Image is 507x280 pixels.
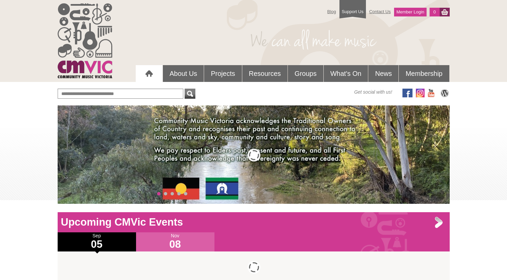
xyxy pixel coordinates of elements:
[58,232,136,251] div: Sep
[58,216,450,229] h1: Upcoming CMVic Events
[394,8,427,16] a: Member Login
[58,3,112,78] img: cmvic_logo.png
[58,239,136,250] h1: 05
[288,65,323,82] a: Groups
[399,65,449,82] a: Membership
[366,6,394,17] a: Contact Us
[136,239,214,250] h1: 08
[324,6,339,17] a: Blog
[242,65,288,82] a: Resources
[136,232,214,251] div: Nov
[324,65,368,82] a: What's On
[430,8,439,16] a: 0
[440,89,450,97] img: CMVic Blog
[163,65,204,82] a: About Us
[204,65,242,82] a: Projects
[354,89,392,95] span: Get social with us!
[368,65,398,82] a: News
[416,89,425,97] img: icon-instagram.png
